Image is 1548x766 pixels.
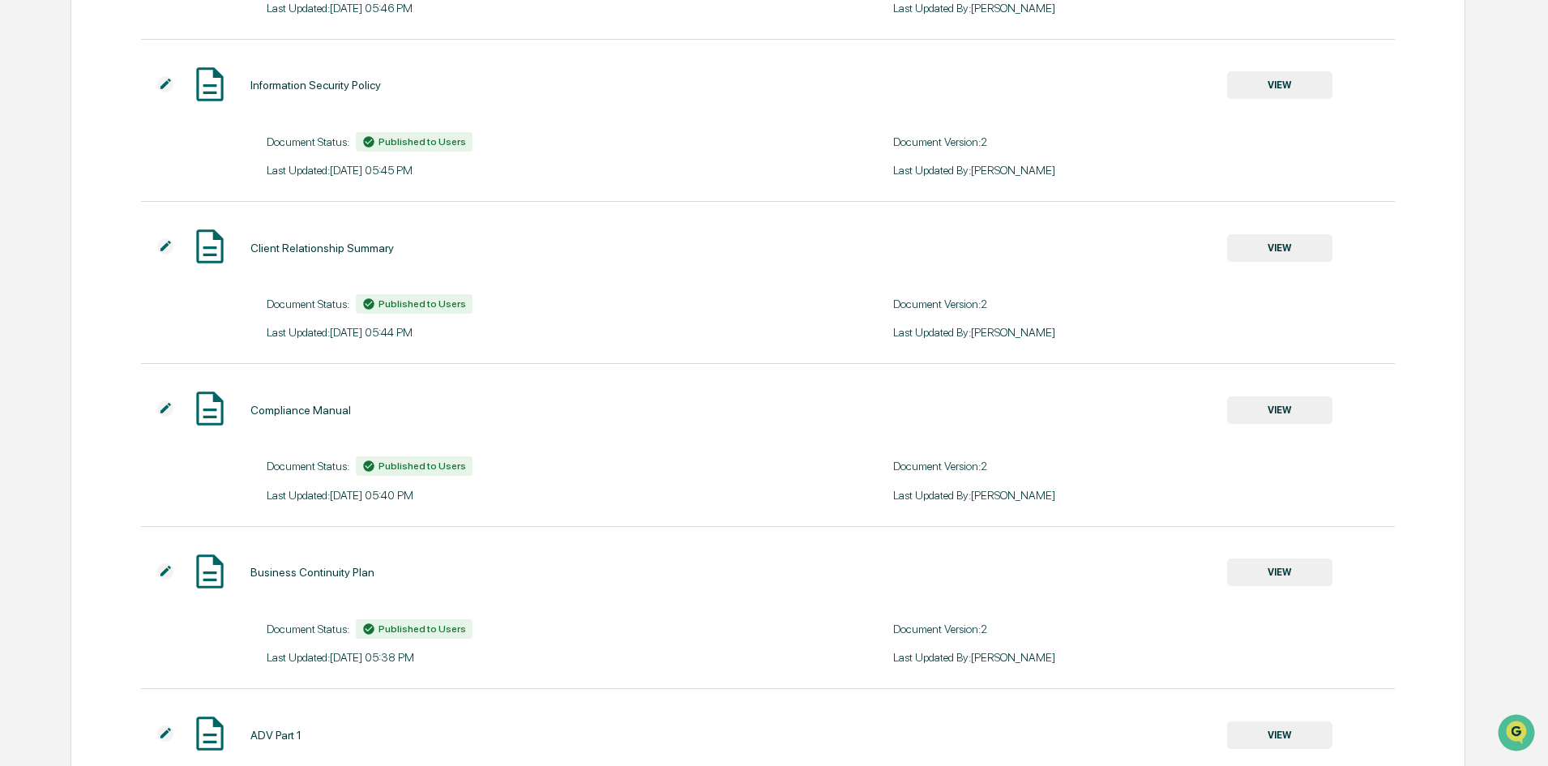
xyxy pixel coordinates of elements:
div: Start new chat [55,124,266,140]
div: Compliance Manual [250,404,351,417]
div: Last Updated: [DATE] 05:40 PM [267,489,768,502]
div: ADV Part 1 [250,729,301,742]
img: Additional Document Icon [157,563,173,580]
button: Start new chat [276,129,295,148]
span: Published to Users [378,460,466,472]
button: VIEW [1227,721,1332,749]
button: VIEW [1227,558,1332,586]
img: Document Icon [190,551,230,592]
div: Last Updated: [DATE] 05:38 PM [267,651,768,664]
div: Last Updated By: [PERSON_NAME] [893,164,1395,177]
button: VIEW [1227,396,1332,424]
img: Document Icon [190,226,230,267]
img: Document Icon [190,64,230,105]
iframe: Open customer support [1496,713,1540,756]
span: Published to Users [378,623,466,635]
div: Document Status: [267,619,768,639]
span: Preclearance [32,204,105,220]
button: VIEW [1227,71,1332,99]
span: Published to Users [378,136,466,148]
div: Client Relationship Summary [250,242,394,255]
img: Additional Document Icon [157,238,173,255]
div: Document Version: 2 [893,135,1395,148]
a: 🖐️Preclearance [10,198,111,227]
div: Last Updated By: [PERSON_NAME] [893,326,1395,339]
button: VIEW [1227,234,1332,262]
img: Document Icon [190,713,230,754]
div: Last Updated By: [PERSON_NAME] [893,651,1395,664]
div: Document Status: [267,294,768,314]
span: Data Lookup [32,235,102,251]
div: Last Updated: [DATE] 05:46 PM [267,2,768,15]
div: 🔎 [16,237,29,250]
span: Published to Users [378,298,466,310]
span: Attestations [134,204,201,220]
img: Document Icon [190,388,230,429]
div: Business Continuity Plan [250,566,374,579]
div: 🖐️ [16,206,29,219]
div: Last Updated: [DATE] 05:45 PM [267,164,768,177]
a: 🗄️Attestations [111,198,207,227]
div: Document Status: [267,456,768,476]
div: 🗄️ [118,206,130,219]
img: 1746055101610-c473b297-6a78-478c-a979-82029cc54cd1 [16,124,45,153]
div: We're available if you need us! [55,140,205,153]
div: Last Updated By: [PERSON_NAME] [893,2,1395,15]
img: Additional Document Icon [157,400,173,417]
div: Last Updated By: [PERSON_NAME] [893,489,1395,502]
div: Last Updated: [DATE] 05:44 PM [267,326,768,339]
div: Document Version: 2 [893,623,1395,635]
img: Additional Document Icon [157,725,173,742]
div: Document Version: 2 [893,297,1395,310]
p: How can we help? [16,34,295,60]
img: Additional Document Icon [157,76,173,92]
div: Document Version: 2 [893,460,1395,473]
div: Information Security Policy [250,79,381,92]
a: 🔎Data Lookup [10,229,109,258]
div: Document Status: [267,132,768,152]
span: Pylon [161,275,196,287]
a: Powered byPylon [114,274,196,287]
